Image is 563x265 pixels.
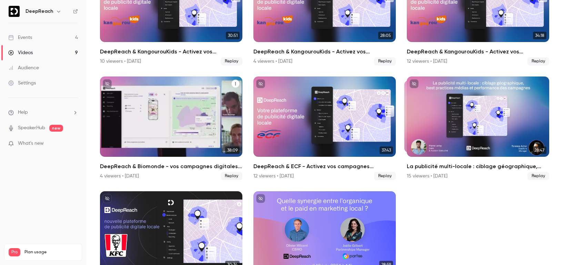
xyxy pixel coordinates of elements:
[253,48,396,56] h2: DeepReach & KangourouKids - Activez vos campagnes publicitaires sur vos zones de chalandise - Ses...
[253,77,396,180] li: DeepReach & ECF - Activez vos campagnes publicitaires sur vos zones de chalandise
[103,79,112,88] button: unpublished
[49,125,63,132] span: new
[100,77,242,180] a: 38:09DeepReach & Biomonde - vos campagnes digitales locales4 viewers • [DATE]Replay
[8,49,33,56] div: Videos
[532,146,546,154] span: 28:47
[407,77,549,180] a: 28:4728:47La publicité multi-locale : ciblage géographique, best practices médias et performance ...
[226,32,240,39] span: 30:51
[100,173,139,180] div: 4 viewers • [DATE]
[374,172,396,180] span: Replay
[26,8,53,15] h6: DeepReach
[407,48,549,56] h2: DeepReach & KangourouKids - Activez vos campagnes publicitaires sur vos zones de chalandise
[9,248,20,256] span: Pro
[103,194,112,203] button: unpublished
[256,79,265,88] button: unpublished
[100,48,242,56] h2: DeepReach & KangourouKids - Activez vos campagnes publicitaires sur vos zones de chalandise - Ses...
[225,146,240,154] span: 38:09
[18,109,28,116] span: Help
[374,57,396,65] span: Replay
[378,32,393,39] span: 28:05
[380,146,393,154] span: 37:43
[407,77,549,180] li: La publicité multi-locale : ciblage géographique, best practices médias et performance des campagnes
[9,6,20,17] img: DeepReach
[8,64,39,71] div: Audience
[253,173,294,180] div: 12 viewers • [DATE]
[18,140,44,147] span: What's new
[407,162,549,171] h2: La publicité multi-locale : ciblage géographique, best practices médias et performance des campagnes
[221,57,242,65] span: Replay
[407,173,448,180] div: 15 viewers • [DATE]
[100,77,242,180] li: DeepReach & Biomonde - vos campagnes digitales locales
[527,172,549,180] span: Replay
[8,80,36,86] div: Settings
[24,249,78,255] span: Plan usage
[100,58,141,65] div: 10 viewers • [DATE]
[18,124,45,132] a: SpeakerHub
[8,109,78,116] li: help-dropdown-opener
[253,77,396,180] a: 37:43DeepReach & ECF - Activez vos campagnes publicitaires sur vos zones de [GEOGRAPHIC_DATA]12 v...
[533,32,546,39] span: 34:18
[407,58,447,65] div: 12 viewers • [DATE]
[100,162,242,171] h2: DeepReach & Biomonde - vos campagnes digitales locales
[253,58,292,65] div: 4 viewers • [DATE]
[253,162,396,171] h2: DeepReach & ECF - Activez vos campagnes publicitaires sur vos zones de [GEOGRAPHIC_DATA]
[8,34,32,41] div: Events
[256,194,265,203] button: unpublished
[410,79,419,88] button: unpublished
[527,57,549,65] span: Replay
[221,172,242,180] span: Replay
